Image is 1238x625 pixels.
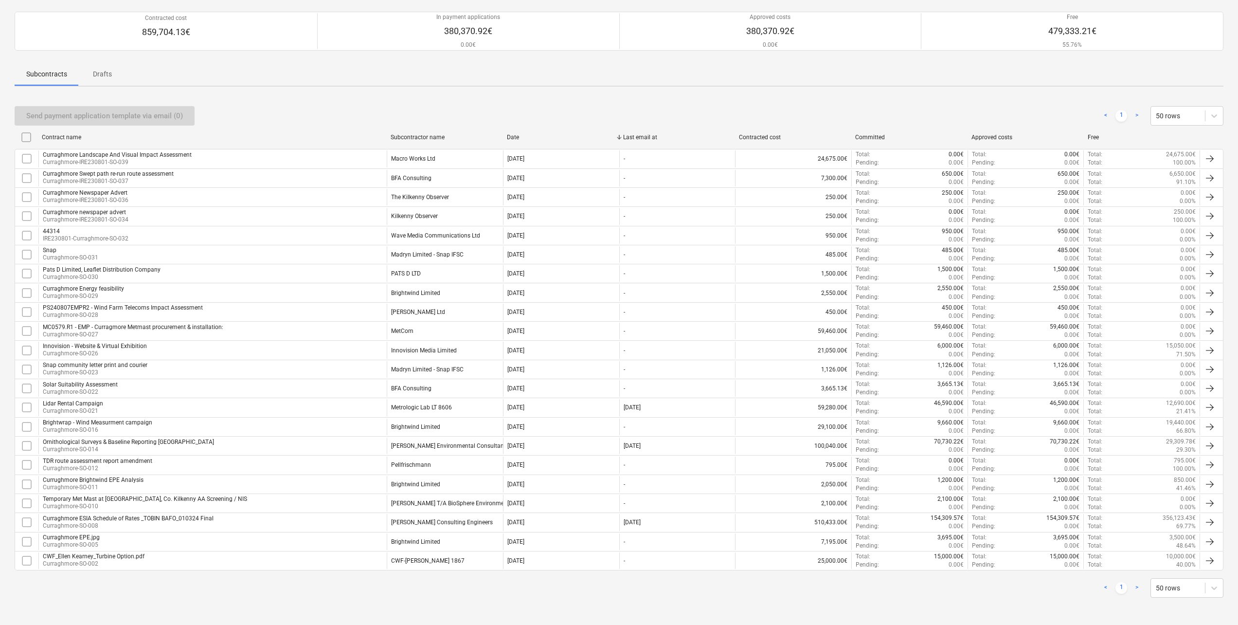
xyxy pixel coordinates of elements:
[735,380,851,397] div: 3,665.13€
[391,328,413,334] div: MetCom
[436,13,500,21] p: In payment applications
[43,170,174,177] div: Curraghmore Swept path re-run route assessment
[1181,304,1196,312] p: 0.00€
[1053,361,1079,369] p: 1,126.00€
[972,236,995,244] p: Pending :
[937,284,964,293] p: 2,550.00€
[856,350,879,359] p: Pending :
[1088,312,1102,320] p: Total :
[972,197,995,205] p: Pending :
[1058,246,1079,255] p: 485.00€
[624,213,625,220] div: -
[391,366,464,373] div: Madryn Limited - Snap IFSC
[624,347,625,354] div: -
[942,246,964,255] p: 485.00€
[735,476,851,493] div: 2,050.00€
[1181,323,1196,331] p: 0.00€
[624,385,625,392] div: -
[43,331,223,339] p: Curraghmore-SO-027
[43,400,103,407] div: Lidar Rental Campaign
[1048,25,1096,37] p: 479,333.21€
[735,170,851,186] div: 7,300.00€
[624,404,641,411] div: [DATE]
[1064,293,1079,301] p: 0.00€
[1088,388,1102,397] p: Total :
[507,309,524,315] div: [DATE]
[1064,159,1079,167] p: 0.00€
[856,293,879,301] p: Pending :
[1181,227,1196,236] p: 0.00€
[1180,293,1196,301] p: 0.00%
[1088,284,1102,293] p: Total :
[624,366,625,373] div: -
[735,189,851,205] div: 250.00€
[43,304,203,311] div: PS240807EMPR2 - Wind Farm Telecoms Impact Assessment
[856,159,879,167] p: Pending :
[937,342,964,350] p: 6,000.00€
[1176,407,1196,416] p: 21.41%
[1173,159,1196,167] p: 100.00%
[43,254,98,262] p: Curraghmore-SO-031
[856,342,870,350] p: Total :
[856,150,870,159] p: Total :
[43,235,128,243] p: IRE230801-Curraghmore-SO-032
[391,385,431,392] div: BFA Consulting
[972,178,995,186] p: Pending :
[1181,380,1196,388] p: 0.00€
[507,347,524,354] div: [DATE]
[1088,361,1102,369] p: Total :
[391,270,421,277] div: PATS D LTD
[972,427,995,435] p: Pending :
[391,232,480,239] div: Wave Media Communications Ltd
[1088,419,1102,427] p: Total :
[856,189,870,197] p: Total :
[972,189,987,197] p: Total :
[746,13,794,21] p: Approved costs
[1058,304,1079,312] p: 450.00€
[739,134,847,141] div: Contracted cost
[1088,369,1102,378] p: Total :
[937,265,964,274] p: 1,500.00€
[1088,246,1102,255] p: Total :
[507,175,524,182] div: [DATE]
[856,419,870,427] p: Total :
[43,407,103,415] p: Curraghmore-SO-021
[856,361,870,369] p: Total :
[624,270,625,277] div: -
[1064,388,1079,397] p: 0.00€
[949,197,964,205] p: 0.00€
[1064,312,1079,320] p: 0.00€
[735,284,851,301] div: 2,550.00€
[856,331,879,339] p: Pending :
[1180,388,1196,397] p: 0.00%
[624,328,625,334] div: -
[42,134,383,141] div: Contract name
[856,369,879,378] p: Pending :
[949,208,964,216] p: 0.00€
[1176,350,1196,359] p: 71.50%
[1088,208,1102,216] p: Total :
[942,304,964,312] p: 450.00€
[624,309,625,315] div: -
[1064,274,1079,282] p: 0.00€
[43,266,161,273] div: Pats D Limited, Leaflet Distribution Company
[43,324,223,331] div: MC0579.R1 - EMP - Curragmore Metmast procurement & installation:
[949,293,964,301] p: 0.00€
[1064,331,1079,339] p: 0.00€
[1088,323,1102,331] p: Total :
[1181,246,1196,255] p: 0.00€
[856,208,870,216] p: Total :
[949,407,964,416] p: 0.00€
[391,290,440,296] div: Brightwind Limited
[855,134,964,141] div: Committed
[1088,293,1102,301] p: Total :
[1058,227,1079,236] p: 950.00€
[937,361,964,369] p: 1,126.00€
[1181,361,1196,369] p: 0.00€
[1088,170,1102,178] p: Total :
[934,399,964,407] p: 46,590.00€
[972,159,995,167] p: Pending :
[43,196,128,204] p: Curraghmore-IRE230801-SO-036
[507,213,524,220] div: [DATE]
[949,236,964,244] p: 0.00€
